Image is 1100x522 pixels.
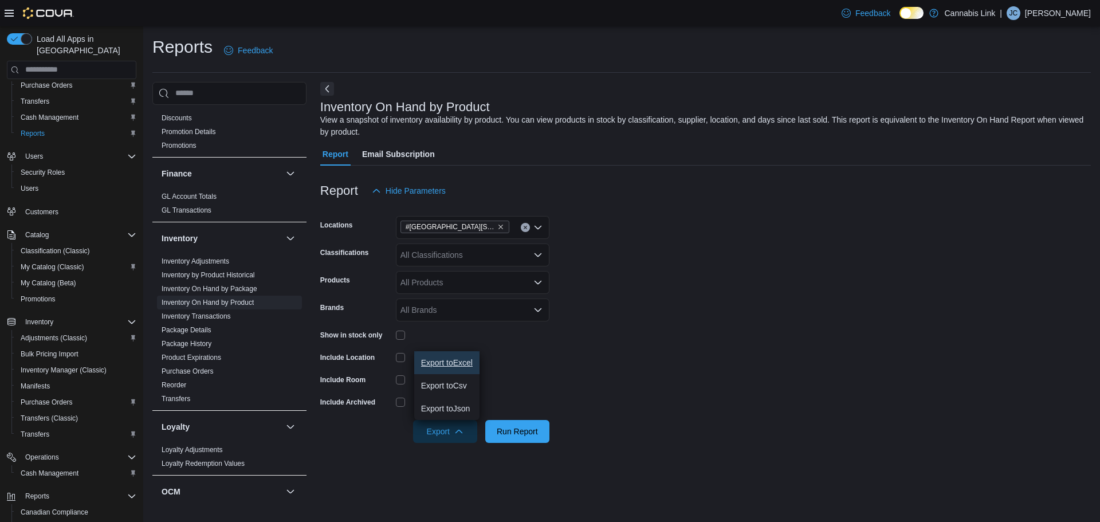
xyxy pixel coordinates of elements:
[11,77,141,93] button: Purchase Orders
[21,97,49,106] span: Transfers
[284,420,297,434] button: Loyalty
[320,375,366,384] label: Include Room
[837,2,895,25] a: Feedback
[162,127,216,136] span: Promotion Details
[320,276,350,285] label: Products
[16,505,136,519] span: Canadian Compliance
[21,150,48,163] button: Users
[414,351,480,374] button: Export toExcel
[16,411,82,425] a: Transfers (Classic)
[386,185,446,197] span: Hide Parameters
[21,129,45,138] span: Reports
[162,233,198,244] h3: Inventory
[162,193,217,201] a: GL Account Totals
[400,221,509,233] span: #1 1175 Hyde Park Road, Unit 2B
[21,228,136,242] span: Catalog
[162,285,257,293] a: Inventory On Hand by Package
[219,39,277,62] a: Feedback
[533,278,543,287] button: Open list of options
[162,114,192,122] a: Discounts
[25,152,43,161] span: Users
[11,504,141,520] button: Canadian Compliance
[16,363,111,377] a: Inventory Manager (Classic)
[21,295,56,304] span: Promotions
[421,404,473,413] span: Export to Json
[521,223,530,232] button: Clear input
[16,127,136,140] span: Reports
[162,459,245,468] span: Loyalty Redemption Values
[16,292,136,306] span: Promotions
[16,79,136,92] span: Purchase Orders
[11,330,141,346] button: Adjustments (Classic)
[16,411,136,425] span: Transfers (Classic)
[367,179,450,202] button: Hide Parameters
[320,82,334,96] button: Next
[21,81,73,90] span: Purchase Orders
[21,366,107,375] span: Inventory Manager (Classic)
[152,254,307,410] div: Inventory
[16,79,77,92] a: Purchase Orders
[323,143,348,166] span: Report
[320,100,490,114] h3: Inventory On Hand by Product
[16,347,136,361] span: Bulk Pricing Import
[485,420,549,443] button: Run Report
[320,114,1085,138] div: View a snapshot of inventory availability by product. You can view products in stock by classific...
[16,379,54,393] a: Manifests
[1009,6,1018,20] span: JC
[162,367,214,376] span: Purchase Orders
[16,395,77,409] a: Purchase Orders
[11,275,141,291] button: My Catalog (Beta)
[162,380,186,390] span: Reorder
[21,228,53,242] button: Catalog
[16,505,93,519] a: Canadian Compliance
[16,244,95,258] a: Classification (Classic)
[21,333,87,343] span: Adjustments (Classic)
[16,111,136,124] span: Cash Management
[944,6,995,20] p: Cannabis Link
[162,168,192,179] h3: Finance
[21,450,64,464] button: Operations
[320,331,383,340] label: Show in stock only
[11,93,141,109] button: Transfers
[162,326,211,334] a: Package Details
[25,317,53,327] span: Inventory
[162,353,221,362] span: Product Expirations
[414,397,480,420] button: Export toJson
[162,460,245,468] a: Loyalty Redemption Values
[162,339,211,348] span: Package History
[162,486,180,497] h3: OCM
[11,164,141,180] button: Security Roles
[21,414,78,423] span: Transfers (Classic)
[21,398,73,407] span: Purchase Orders
[497,426,538,437] span: Run Report
[162,340,211,348] a: Package History
[1025,6,1091,20] p: [PERSON_NAME]
[16,166,136,179] span: Security Roles
[11,410,141,426] button: Transfers (Classic)
[162,141,197,150] span: Promotions
[152,111,307,157] div: Discounts & Promotions
[11,378,141,394] button: Manifests
[25,207,58,217] span: Customers
[421,381,473,390] span: Export to Csv
[162,421,190,433] h3: Loyalty
[21,315,58,329] button: Inventory
[16,182,136,195] span: Users
[162,233,281,244] button: Inventory
[162,486,281,497] button: OCM
[162,113,192,123] span: Discounts
[16,276,136,290] span: My Catalog (Beta)
[21,113,78,122] span: Cash Management
[16,427,136,441] span: Transfers
[21,205,63,219] a: Customers
[21,184,38,193] span: Users
[11,362,141,378] button: Inventory Manager (Classic)
[284,485,297,499] button: OCM
[162,325,211,335] span: Package Details
[162,128,216,136] a: Promotion Details
[152,443,307,475] div: Loyalty
[320,353,375,362] label: Include Location
[11,259,141,275] button: My Catalog (Classic)
[420,420,470,443] span: Export
[21,350,78,359] span: Bulk Pricing Import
